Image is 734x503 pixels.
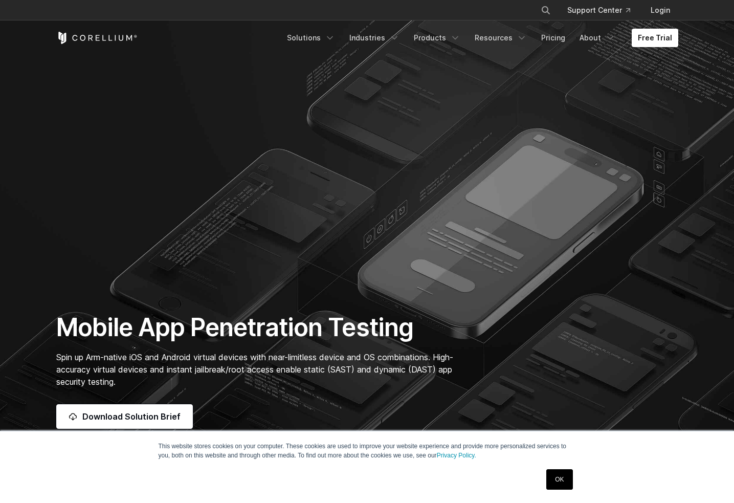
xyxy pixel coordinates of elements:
[573,29,621,47] a: About
[159,442,576,460] p: This website stores cookies on your computer. These cookies are used to improve your website expe...
[535,29,571,47] a: Pricing
[437,452,476,459] a: Privacy Policy.
[343,29,406,47] a: Industries
[559,1,638,19] a: Support Center
[281,29,341,47] a: Solutions
[546,469,572,490] a: OK
[632,29,678,47] a: Free Trial
[408,29,466,47] a: Products
[537,1,555,19] button: Search
[56,32,138,44] a: Corellium Home
[469,29,533,47] a: Resources
[528,1,678,19] div: Navigation Menu
[82,410,181,423] span: Download Solution Brief
[281,29,678,47] div: Navigation Menu
[56,404,193,429] a: Download Solution Brief
[642,1,678,19] a: Login
[56,312,464,343] h1: Mobile App Penetration Testing
[56,352,453,387] span: Spin up Arm-native iOS and Android virtual devices with near-limitless device and OS combinations...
